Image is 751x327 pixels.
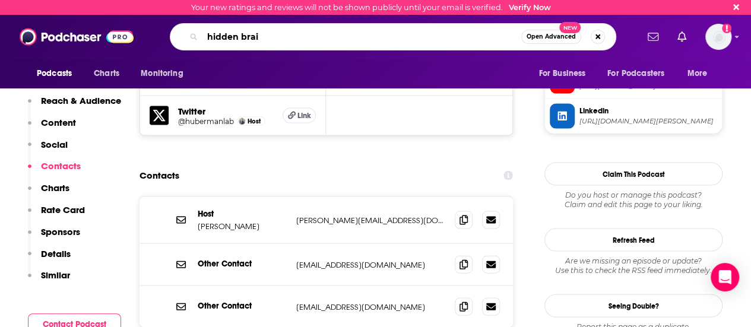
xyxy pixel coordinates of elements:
[28,204,85,226] button: Rate Card
[509,3,551,12] a: Verify Now
[20,26,134,48] img: Podchaser - Follow, Share and Rate Podcasts
[28,182,69,204] button: Charts
[722,24,731,33] svg: Email not verified
[579,106,717,116] span: Linkedin
[530,62,600,85] button: open menu
[559,22,581,33] span: New
[170,23,616,50] div: Search podcasts, credits, & more...
[41,95,121,106] p: Reach & Audience
[544,294,723,318] a: Seeing Double?
[687,65,708,82] span: More
[643,27,663,47] a: Show notifications dropdown
[705,24,731,50] button: Show profile menu
[550,104,717,129] a: Linkedin[URL][DOMAIN_NAME][PERSON_NAME]
[521,30,581,44] button: Open AdvancedNew
[28,62,87,85] button: open menu
[141,65,183,82] span: Monitoring
[296,302,445,312] p: [EMAIL_ADDRESS][DOMAIN_NAME]
[544,191,723,209] div: Claim and edit this page to your liking.
[579,117,717,126] span: https://www.linkedin.com/in/andrew-huberman
[86,62,126,85] a: Charts
[600,62,682,85] button: open menu
[28,248,71,270] button: Details
[178,117,234,126] a: @hubermanlab
[94,65,119,82] span: Charts
[705,24,731,50] span: Logged in as celadonmarketing
[544,256,723,275] div: Are we missing an episode or update? Use this to check the RSS feed immediately.
[28,226,80,248] button: Sponsors
[198,209,287,219] p: Host
[178,106,273,117] h5: Twitter
[191,3,551,12] div: Your new ratings and reviews will not be shown publicly until your email is verified.
[296,260,445,270] p: [EMAIL_ADDRESS][DOMAIN_NAME]
[41,248,71,259] p: Details
[41,139,68,150] p: Social
[711,263,739,291] div: Open Intercom Messenger
[41,182,69,193] p: Charts
[37,65,72,82] span: Podcasts
[679,62,723,85] button: open menu
[705,24,731,50] img: User Profile
[283,108,316,123] a: Link
[544,191,723,200] span: Do you host or manage this podcast?
[41,204,85,215] p: Rate Card
[140,164,179,187] h2: Contacts
[527,34,576,40] span: Open Advanced
[198,221,287,231] p: [PERSON_NAME]
[239,118,245,125] img: Dr. Andrew Huberman
[28,117,76,139] button: Content
[28,139,68,161] button: Social
[28,95,121,117] button: Reach & Audience
[41,117,76,128] p: Content
[28,160,81,182] button: Contacts
[198,259,287,269] p: Other Contact
[41,226,80,237] p: Sponsors
[607,65,664,82] span: For Podcasters
[538,65,585,82] span: For Business
[673,27,691,47] a: Show notifications dropdown
[248,118,261,125] span: Host
[202,27,521,46] input: Search podcasts, credits, & more...
[41,269,70,281] p: Similar
[198,301,287,311] p: Other Contact
[296,215,445,226] p: [PERSON_NAME][EMAIL_ADDRESS][DOMAIN_NAME]
[297,111,311,120] span: Link
[544,228,723,252] button: Refresh Feed
[41,160,81,172] p: Contacts
[544,163,723,186] button: Claim This Podcast
[132,62,198,85] button: open menu
[28,269,70,291] button: Similar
